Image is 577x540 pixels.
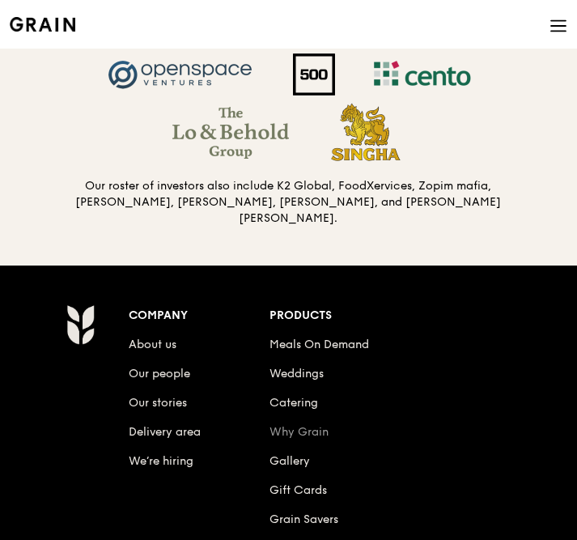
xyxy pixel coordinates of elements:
a: Catering [269,396,318,410]
a: Meals On Demand [269,338,369,351]
a: We’re hiring [129,454,193,468]
img: Cento Ventures [354,49,490,100]
div: Company [129,304,269,327]
a: Our stories [129,396,187,410]
a: Why Grain [269,425,329,439]
img: Openspace Ventures [87,49,274,100]
a: Gallery [269,454,310,468]
a: Grain Savers [269,512,338,526]
img: Singha [308,100,424,165]
div: Products [269,304,532,327]
a: About us [129,338,176,351]
h5: Our roster of investors also include K2 Global, FoodXervices, Zopim mafia, [PERSON_NAME], [PERSON... [68,178,509,227]
img: Grain [10,17,75,32]
a: Weddings [269,367,324,381]
img: The Lo & Behold Group [153,107,308,159]
a: Delivery area [129,425,201,439]
a: Our people [129,367,190,381]
img: 500 Startups [274,53,354,96]
img: Grain [66,304,95,345]
a: Gift Cards [269,483,327,497]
